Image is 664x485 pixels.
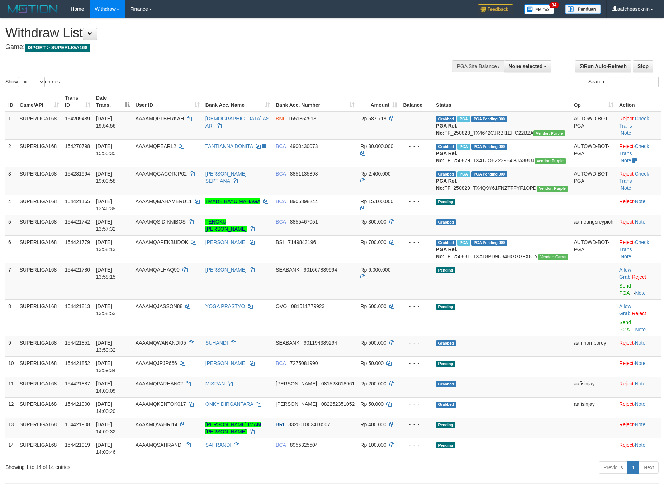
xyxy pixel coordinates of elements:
[403,170,430,177] div: - - -
[621,185,631,191] a: Note
[571,139,616,167] td: AUTOWD-BOT-PGA
[616,235,661,263] td: · ·
[403,115,430,122] div: - - -
[288,239,316,245] span: Copy 7149843196 to clipboard
[436,240,456,246] span: Grabbed
[633,60,653,72] a: Stop
[619,381,634,386] a: Reject
[538,254,568,260] span: Vendor URL: https://trx31.1velocity.biz
[571,397,616,418] td: aafisinjay
[621,158,631,163] a: Note
[571,112,616,140] td: AUTOWD-BOT-PGA
[619,303,632,316] span: ·
[136,303,183,309] span: AAAAMQJASSON88
[65,422,90,427] span: 154421908
[65,360,90,366] span: 154421852
[203,91,273,112] th: Bank Acc. Name: activate to sort column ascending
[360,171,390,177] span: Rp 2.400.000
[205,219,247,232] a: TENGKU [PERSON_NAME]
[632,274,646,280] a: Reject
[5,263,17,299] td: 7
[635,219,646,225] a: Note
[136,267,180,273] span: AAAAMQALHAQ90
[616,397,661,418] td: ·
[136,422,177,427] span: AAAAMQVAHRI14
[433,112,571,140] td: TF_250828_TX4642CJRBI1EHC22BZA
[400,91,433,112] th: Balance
[436,123,457,136] b: PGA Ref. No:
[403,239,430,246] div: - - -
[17,438,62,458] td: SUPERLIGA168
[276,198,286,204] span: BCA
[205,303,245,309] a: YOGA PRASTYO
[304,267,337,273] span: Copy 901667839994 to clipboard
[457,171,470,177] span: Marked by aafnonsreyleab
[5,356,17,377] td: 10
[616,167,661,195] td: · ·
[17,215,62,235] td: SUPERLIGA168
[136,198,192,204] span: AAAAMQMAHAMERU11
[599,461,627,474] a: Previous
[635,442,646,448] a: Note
[433,139,571,167] td: TF_250829_TX4TJOEZ239E4GJA3BUJ
[535,158,566,164] span: Vendor URL: https://trx4.1velocity.biz
[5,215,17,235] td: 5
[5,4,60,14] img: MOTION_logo.png
[571,91,616,112] th: Op: activate to sort column ascending
[403,421,430,428] div: - - -
[635,381,646,386] a: Note
[273,91,357,112] th: Bank Acc. Number: activate to sort column ascending
[403,218,430,225] div: - - -
[360,116,386,121] span: Rp 587.718
[321,401,355,407] span: Copy 082252351052 to clipboard
[290,198,318,204] span: Copy 8905898244 to clipboard
[635,360,646,366] a: Note
[436,219,456,225] span: Grabbed
[504,60,552,72] button: None selected
[403,303,430,310] div: - - -
[5,91,17,112] th: ID
[291,303,324,309] span: Copy 081511779923 to clipboard
[276,219,286,225] span: BCA
[635,290,646,296] a: Note
[276,303,287,309] span: OVO
[436,144,456,150] span: Grabbed
[436,422,455,428] span: Pending
[360,303,386,309] span: Rp 600.000
[5,77,60,87] label: Show entries
[96,239,116,252] span: [DATE] 13:58:13
[616,438,661,458] td: ·
[471,240,507,246] span: PGA Pending
[276,401,317,407] span: [PERSON_NAME]
[619,239,649,252] a: Check Trans
[17,112,62,140] td: SUPERLIGA168
[575,60,631,72] a: Run Auto-Refresh
[96,143,116,156] span: [DATE] 15:55:35
[290,442,318,448] span: Copy 8955325504 to clipboard
[436,178,457,191] b: PGA Ref. No:
[571,377,616,397] td: aafisinjay
[360,267,390,273] span: Rp 6.000.000
[616,356,661,377] td: ·
[17,397,62,418] td: SUPERLIGA168
[619,401,634,407] a: Reject
[360,360,384,366] span: Rp 50.000
[96,360,116,373] span: [DATE] 13:59:34
[619,360,634,366] a: Reject
[619,267,632,280] span: ·
[65,198,90,204] span: 154421165
[616,263,661,299] td: ·
[619,422,634,427] a: Reject
[627,461,639,474] a: 1
[537,186,568,192] span: Vendor URL: https://trx4.1velocity.biz
[403,143,430,150] div: - - -
[25,44,90,52] span: ISPORT > SUPERLIGA168
[5,112,17,140] td: 1
[619,198,634,204] a: Reject
[96,401,116,414] span: [DATE] 14:00:20
[619,116,634,121] a: Reject
[205,143,253,149] a: TANTIANNA DONITA
[616,299,661,336] td: ·
[452,60,504,72] div: PGA Site Balance /
[436,267,455,273] span: Pending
